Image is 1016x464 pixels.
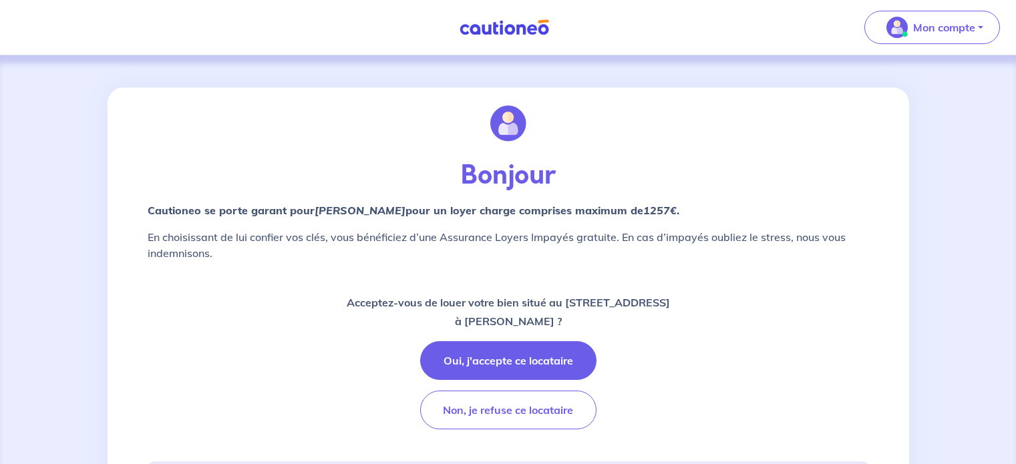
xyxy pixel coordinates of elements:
button: Oui, j'accepte ce locataire [420,341,597,380]
p: Bonjour [148,160,869,192]
img: Cautioneo [454,19,554,36]
button: illu_account_valid_menu.svgMon compte [864,11,1000,44]
strong: Cautioneo se porte garant pour pour un loyer charge comprises maximum de . [148,204,679,217]
p: En choisissant de lui confier vos clés, vous bénéficiez d’une Assurance Loyers Impayés gratuite. ... [148,229,869,261]
p: Mon compte [913,19,975,35]
em: [PERSON_NAME] [315,204,405,217]
img: illu_account.svg [490,105,526,142]
button: Non, je refuse ce locataire [420,391,597,429]
img: illu_account_valid_menu.svg [886,17,908,38]
p: Acceptez-vous de louer votre bien situé au [STREET_ADDRESS] à [PERSON_NAME] ? [347,293,670,330]
em: 1257€ [643,204,677,217]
